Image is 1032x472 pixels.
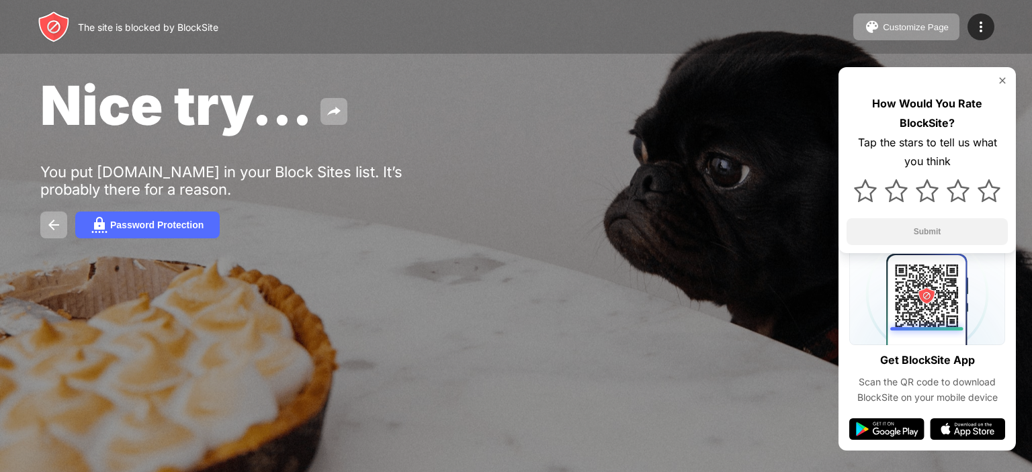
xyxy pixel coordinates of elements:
[847,218,1008,245] button: Submit
[78,21,218,33] div: The site is blocked by BlockSite
[880,350,975,370] div: Get BlockSite App
[854,179,877,202] img: star.svg
[46,217,62,233] img: back.svg
[38,11,70,43] img: header-logo.svg
[849,418,924,440] img: google-play.svg
[40,73,312,138] span: Nice try...
[997,75,1008,86] img: rate-us-close.svg
[91,217,107,233] img: password.svg
[40,303,358,457] iframe: Banner
[75,211,220,238] button: Password Protection
[930,418,1005,440] img: app-store.svg
[978,179,1000,202] img: star.svg
[916,179,939,202] img: star.svg
[885,179,908,202] img: star.svg
[883,22,949,32] div: Customize Page
[40,163,456,198] div: You put [DOMAIN_NAME] in your Block Sites list. It’s probably there for a reason.
[847,94,1008,133] div: How Would You Rate BlockSite?
[864,19,880,35] img: pallet.svg
[110,220,204,230] div: Password Protection
[947,179,970,202] img: star.svg
[973,19,989,35] img: menu-icon.svg
[849,375,1005,405] div: Scan the QR code to download BlockSite on your mobile device
[847,133,1008,172] div: Tap the stars to tell us what you think
[326,103,342,120] img: share.svg
[853,13,959,40] button: Customize Page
